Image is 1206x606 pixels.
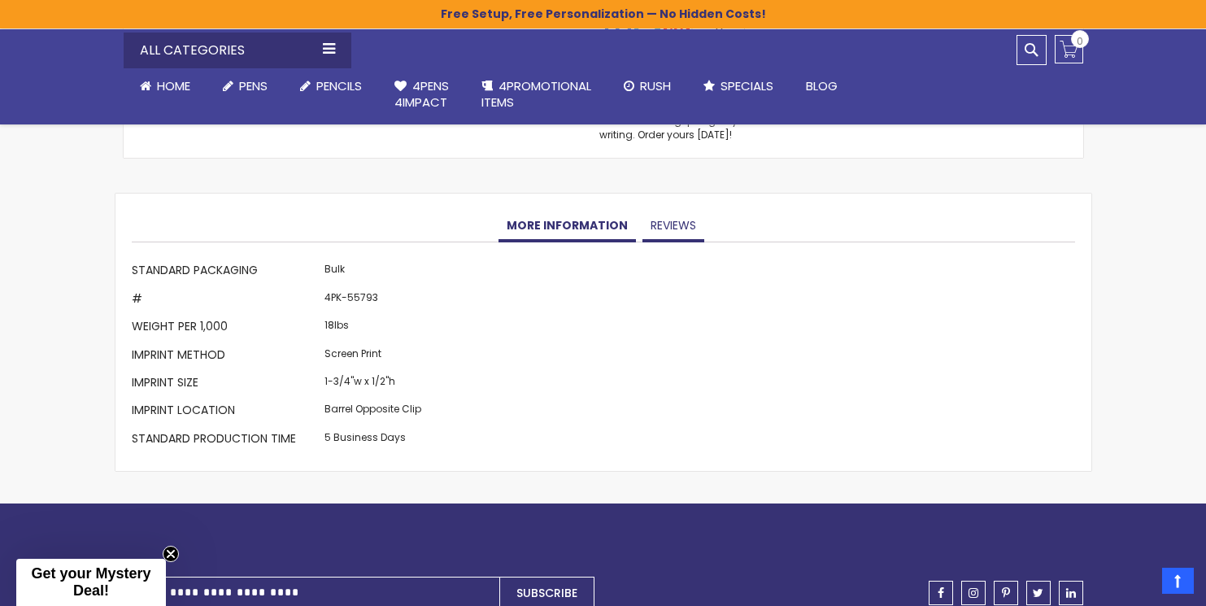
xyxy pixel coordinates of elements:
a: linkedin [1059,581,1083,605]
span: facebook [938,587,944,599]
a: 4Pens4impact [378,68,465,121]
td: Bulk [320,259,425,286]
span: twitter [1033,587,1043,599]
th: Weight per 1,000 [132,315,320,342]
span: instagram [969,587,978,599]
th: Imprint Size [132,371,320,399]
th: Standard Production Time [132,426,320,454]
th: Imprint Method [132,342,320,370]
a: 0 Loading... [1055,35,1083,63]
a: Pens [207,68,284,104]
a: More Information [499,210,636,242]
span: Rush [640,77,671,94]
span: pinterest [1002,587,1010,599]
button: Close teaser [163,546,179,562]
a: Home [124,68,207,104]
a: Blog [790,68,854,104]
td: Barrel Opposite Clip [320,399,425,426]
span: linkedin [1066,587,1076,599]
th: # [132,286,320,314]
th: Standard Packaging [132,259,320,286]
a: instagram [961,581,986,605]
a: Specials [687,68,790,104]
span: Subscribe [516,585,577,601]
div: All Categories [124,33,351,68]
span: Blog [806,77,838,94]
a: facebook [929,581,953,605]
td: Screen Print [320,342,425,370]
td: 18lbs [320,315,425,342]
a: Pencils [284,68,378,104]
td: 1-3/4"w x 1/2"h [320,371,425,399]
span: 4PROMOTIONAL ITEMS [481,77,591,111]
th: Imprint Location [132,399,320,426]
span: 4Pens 4impact [394,77,449,111]
span: Specials [721,77,773,94]
span: Pencils [316,77,362,94]
a: Reviews [642,210,704,242]
a: Rush [607,68,687,104]
td: 4PK-55793 [320,286,425,314]
span: Home [157,77,190,94]
a: Top [1162,568,1194,594]
a: 4PROMOTIONALITEMS [465,68,607,121]
span: Get your Mystery Deal! [31,565,150,599]
a: twitter [1026,581,1051,605]
span: Pens [239,77,268,94]
a: pinterest [994,581,1018,605]
div: Get your Mystery Deal!Close teaser [16,559,166,606]
td: 5 Business Days [320,426,425,454]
